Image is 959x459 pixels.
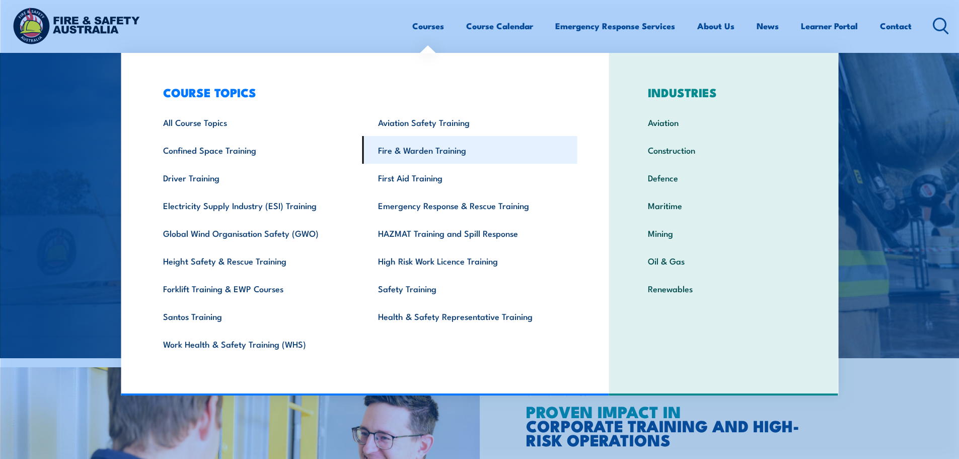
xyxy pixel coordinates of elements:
a: Height Safety & Rescue Training [147,247,362,275]
a: First Aid Training [362,164,577,191]
a: Courses [412,13,444,39]
a: Forklift Training & EWP Courses [147,275,362,302]
a: Renewables [632,275,815,302]
a: High Risk Work Licence Training [362,247,577,275]
a: Fire & Warden Training [362,136,577,164]
a: Emergency Response & Rescue Training [362,191,577,219]
a: About Us [697,13,734,39]
a: Emergency Response Services [555,13,675,39]
a: Confined Space Training [147,136,362,164]
a: News [757,13,779,39]
h3: INDUSTRIES [632,85,815,99]
a: HAZMAT Training and Spill Response [362,219,577,247]
a: Course Calendar [466,13,533,39]
a: Aviation [632,108,815,136]
a: Electricity Supply Industry (ESI) Training [147,191,362,219]
span: PROVEN IMPACT IN [526,399,681,424]
a: Construction [632,136,815,164]
a: Mining [632,219,815,247]
a: Contact [880,13,912,39]
a: All Course Topics [147,108,362,136]
a: Santos Training [147,302,362,330]
a: Safety Training [362,275,577,302]
a: Defence [632,164,815,191]
h2: CORPORATE TRAINING AND HIGH-RISK OPERATIONS [526,404,802,446]
a: Aviation Safety Training [362,108,577,136]
a: Maritime [632,191,815,219]
a: Work Health & Safety Training (WHS) [147,330,362,358]
a: Health & Safety Representative Training [362,302,577,330]
a: Driver Training [147,164,362,191]
a: Learner Portal [801,13,858,39]
a: Global Wind Organisation Safety (GWO) [147,219,362,247]
h3: COURSE TOPICS [147,85,577,99]
a: Oil & Gas [632,247,815,275]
